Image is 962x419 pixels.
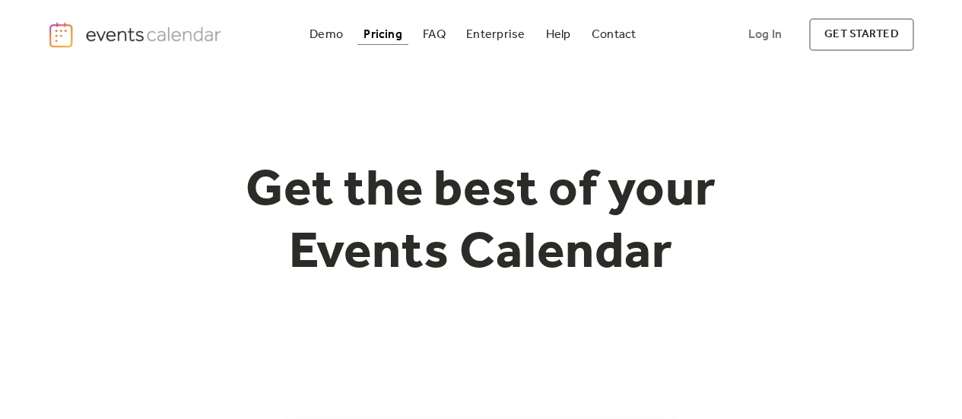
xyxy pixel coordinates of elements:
a: Pricing [357,24,408,45]
div: Enterprise [466,30,525,39]
div: Pricing [364,30,402,39]
h1: Get the best of your Events Calendar [189,160,773,284]
a: Enterprise [460,24,531,45]
a: Contact [586,24,643,45]
a: Log In [733,18,797,51]
a: FAQ [417,24,452,45]
a: Help [540,24,577,45]
a: get started [809,18,913,51]
div: Help [546,30,571,39]
div: Demo [310,30,343,39]
div: Contact [592,30,637,39]
div: FAQ [423,30,446,39]
a: Demo [303,24,349,45]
